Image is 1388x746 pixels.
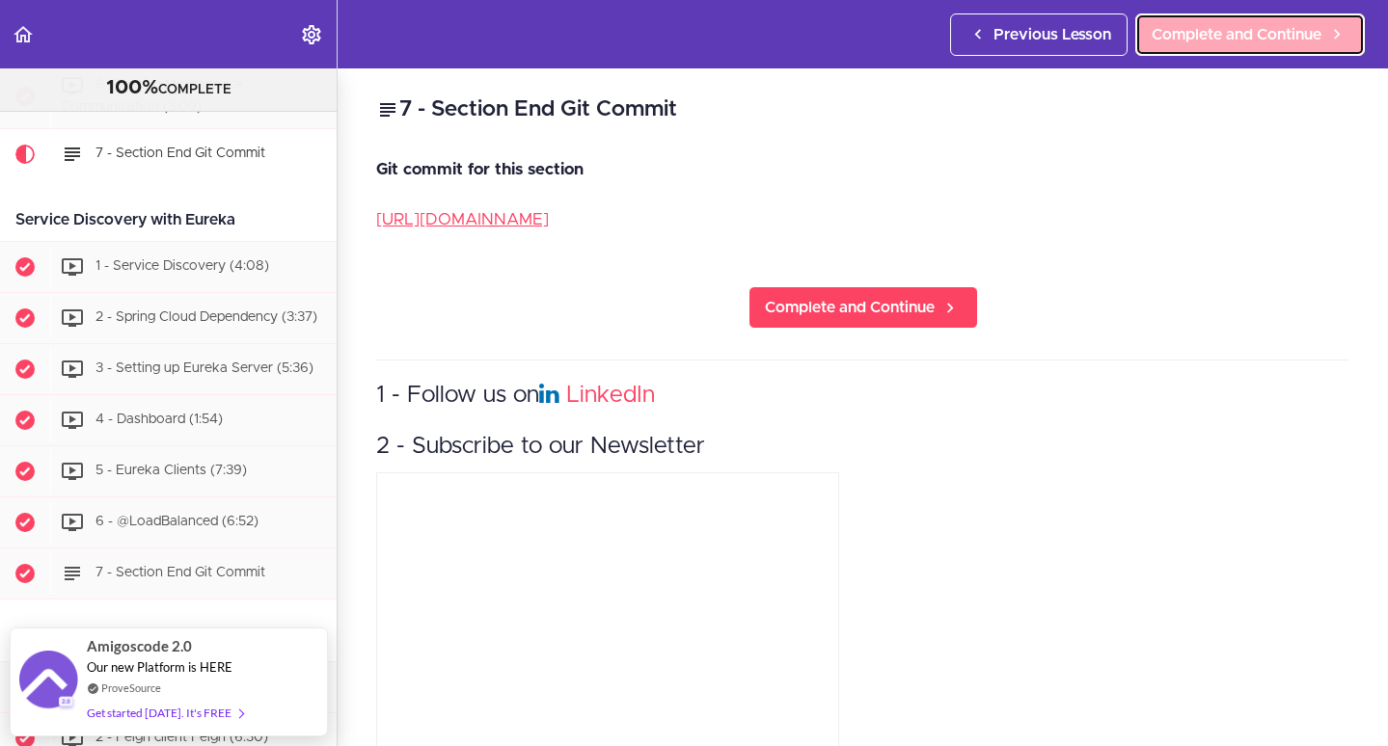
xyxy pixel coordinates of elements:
[95,566,265,579] span: 7 - Section End Git Commit
[87,635,192,657] span: Amigoscode 2.0
[101,679,161,696] a: ProveSource
[765,296,935,319] span: Complete and Continue
[87,702,243,724] div: Get started [DATE]. It's FREE
[376,211,549,227] a: [URL][DOMAIN_NAME]
[376,431,1349,463] h3: 2 - Subscribe to our Newsletter
[87,659,232,675] span: Our new Platform is HERE
[1152,23,1321,46] span: Complete and Continue
[95,464,247,477] span: 5 - Eureka Clients (7:39)
[24,76,313,101] div: COMPLETE
[95,361,313,375] span: 3 - Setting up Eureka Server (5:36)
[95,310,317,324] span: 2 - Spring Cloud Dependency (3:37)
[95,147,265,160] span: 7 - Section End Git Commit
[106,78,158,97] span: 100%
[993,23,1111,46] span: Previous Lesson
[95,413,223,426] span: 4 - Dashboard (1:54)
[748,286,978,329] a: Complete and Continue
[376,161,584,177] strong: Git commit for this section
[1135,13,1365,56] a: Complete and Continue
[95,259,269,273] span: 1 - Service Discovery (4:08)
[95,731,268,744] span: 2 - Feign client Feign (6:30)
[19,651,77,713] img: provesource social proof notification image
[12,23,35,46] svg: Back to course curriculum
[376,93,1349,126] h2: 7 - Section End Git Commit
[950,13,1128,56] a: Previous Lesson
[566,384,655,407] a: LinkedIn
[376,380,1349,412] h3: 1 - Follow us on
[300,23,323,46] svg: Settings Menu
[95,515,259,528] span: 6 - @LoadBalanced (6:52)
